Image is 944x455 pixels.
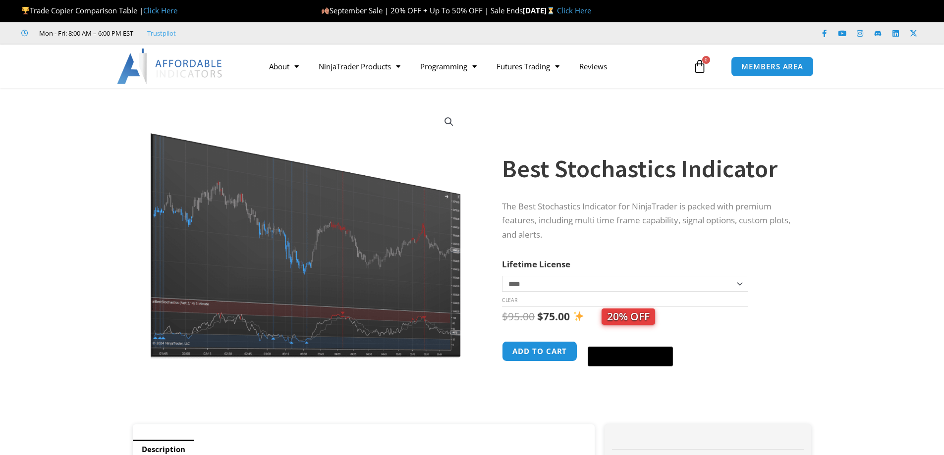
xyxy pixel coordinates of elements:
a: Clear options [502,297,517,303]
a: MEMBERS AREA [731,56,814,77]
nav: Menu [259,55,690,78]
strong: [DATE] [523,5,557,15]
bdi: 95.00 [502,309,535,323]
iframe: Secure payment input frame [586,340,675,341]
bdi: 75.00 [537,309,570,323]
h1: Best Stochastics Indicator [502,152,791,186]
span: Mon - Fri: 8:00 AM – 6:00 PM EST [37,27,133,39]
a: View full-screen image gallery [440,113,458,131]
a: Futures Trading [487,55,569,78]
img: ⏳ [547,7,555,14]
button: Buy with GPay [588,347,673,366]
img: Best Stochastics [147,105,465,360]
a: Reviews [569,55,617,78]
span: 20% OFF [602,308,655,325]
a: About [259,55,309,78]
span: Trade Copier Comparison Table | [21,5,177,15]
a: Click Here [557,5,591,15]
span: MEMBERS AREA [741,63,803,70]
label: Lifetime License [502,258,570,270]
a: NinjaTrader Products [309,55,410,78]
a: Trustpilot [147,27,176,39]
span: The Best Stochastics Indicator for NinjaTrader is packed with premium features, including multi t... [502,201,790,241]
a: Click Here [143,5,177,15]
img: 🍂 [322,7,329,14]
span: September Sale | 20% OFF + Up To 50% OFF | Sale Ends [321,5,523,15]
button: Add to cart [502,341,577,361]
img: 🏆 [22,7,29,14]
span: 0 [702,56,710,64]
a: Programming [410,55,487,78]
img: ✨ [573,311,584,321]
img: LogoAI | Affordable Indicators – NinjaTrader [117,49,223,84]
span: $ [502,309,508,323]
span: $ [537,309,543,323]
a: 0 [678,52,722,81]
